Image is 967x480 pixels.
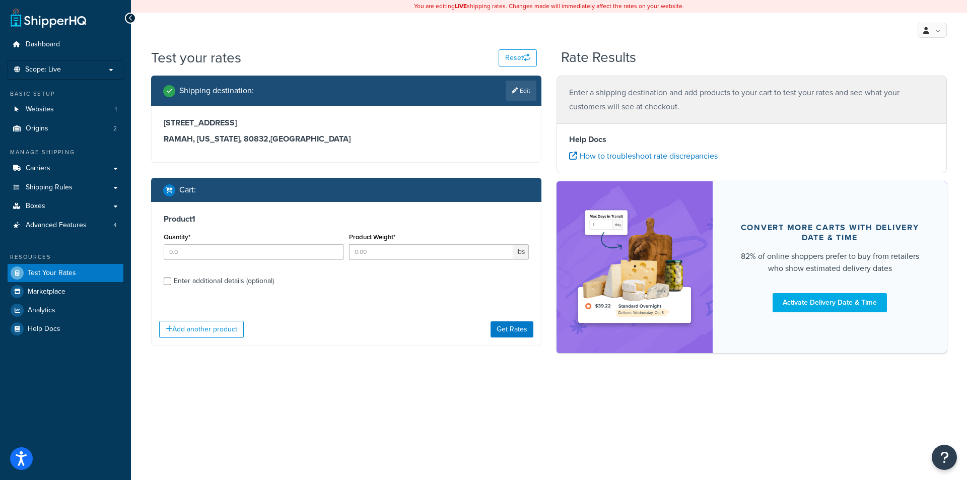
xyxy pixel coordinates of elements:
input: 0.00 [349,244,514,259]
h3: Product 1 [164,214,529,224]
span: Boxes [26,202,45,211]
h3: RAMAH, [US_STATE], 80832 , [GEOGRAPHIC_DATA] [164,134,529,144]
a: Websites1 [8,100,123,119]
span: Analytics [28,306,55,315]
span: Help Docs [28,325,60,333]
label: Quantity* [164,233,190,241]
div: Enter additional details (optional) [174,274,274,288]
span: lbs [513,244,529,259]
button: Get Rates [491,321,533,337]
span: 1 [115,105,117,114]
li: Advanced Features [8,216,123,235]
button: Reset [499,49,537,66]
a: How to troubleshoot rate discrepancies [569,150,718,162]
input: Enter additional details (optional) [164,278,171,285]
button: Add another product [159,321,244,338]
h2: Rate Results [561,50,636,65]
a: Analytics [8,301,123,319]
a: Shipping Rules [8,178,123,197]
button: Open Resource Center [932,445,957,470]
a: Activate Delivery Date & Time [773,293,887,312]
span: Scope: Live [25,65,61,74]
a: Test Your Rates [8,264,123,282]
a: Edit [506,81,536,101]
span: Marketplace [28,288,65,296]
h4: Help Docs [569,133,934,146]
p: Enter a shipping destination and add products to your cart to test your rates and see what your c... [569,86,934,114]
input: 0.0 [164,244,344,259]
span: Dashboard [26,40,60,49]
span: Origins [26,124,48,133]
b: LIVE [455,2,467,11]
h2: Cart : [179,185,196,194]
a: Marketplace [8,283,123,301]
span: Test Your Rates [28,269,76,278]
li: Websites [8,100,123,119]
div: Convert more carts with delivery date & time [737,223,923,243]
div: Manage Shipping [8,148,123,157]
span: Websites [26,105,54,114]
span: 2 [113,124,117,133]
span: Carriers [26,164,50,173]
a: Help Docs [8,320,123,338]
h3: [STREET_ADDRESS] [164,118,529,128]
a: Carriers [8,159,123,178]
span: Advanced Features [26,221,87,230]
a: Origins2 [8,119,123,138]
li: Origins [8,119,123,138]
label: Product Weight* [349,233,395,241]
h2: Shipping destination : [179,86,254,95]
div: Resources [8,253,123,261]
div: 82% of online shoppers prefer to buy from retailers who show estimated delivery dates [737,250,923,275]
a: Dashboard [8,35,123,54]
h1: Test your rates [151,48,241,67]
a: Boxes [8,197,123,216]
a: Advanced Features4 [8,216,123,235]
span: Shipping Rules [26,183,73,192]
img: feature-image-ddt-36eae7f7280da8017bfb280eaccd9c446f90b1fe08728e4019434db127062ab4.png [572,196,698,338]
div: Basic Setup [8,90,123,98]
span: 4 [113,221,117,230]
